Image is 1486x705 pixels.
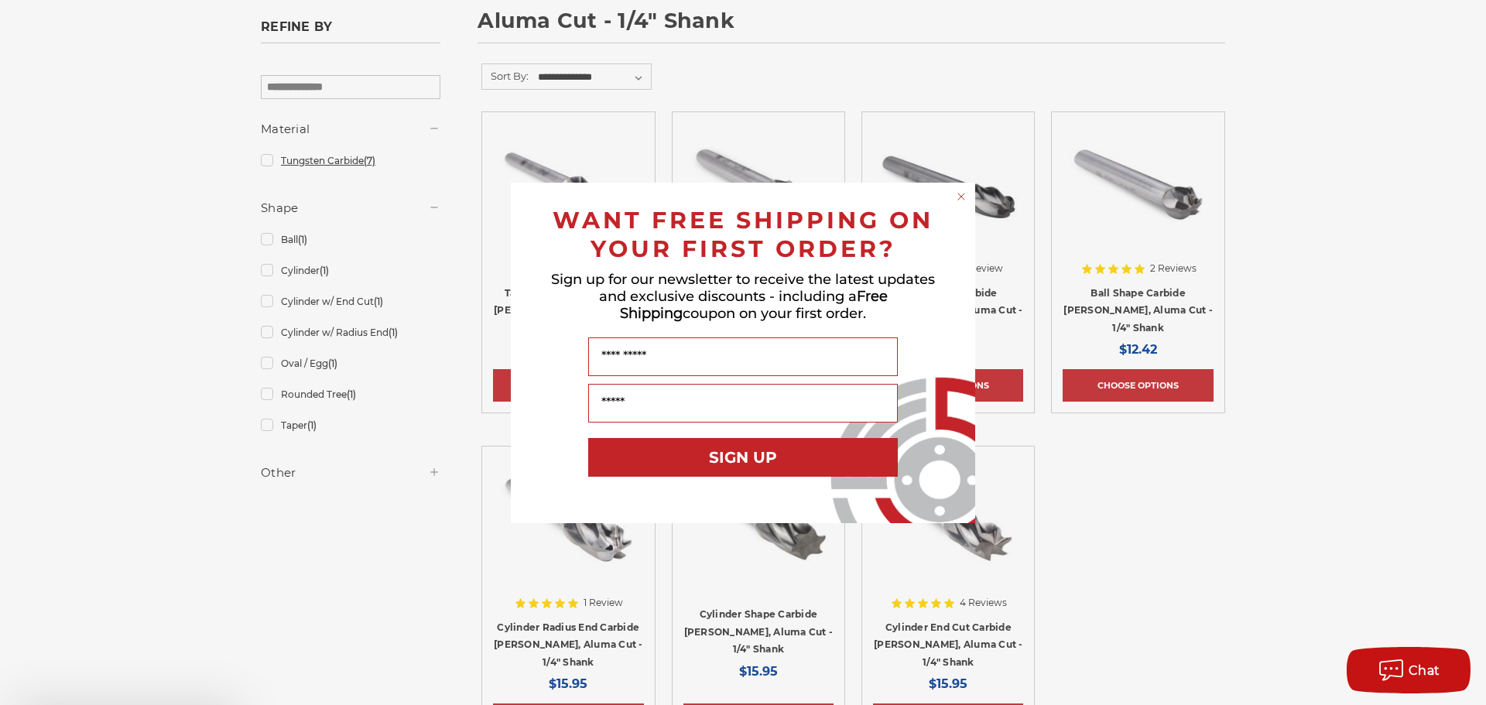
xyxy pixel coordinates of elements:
span: Free Shipping [620,288,888,322]
span: Sign up for our newsletter to receive the latest updates and exclusive discounts - including a co... [551,271,935,322]
button: SIGN UP [588,438,898,477]
button: Chat [1347,647,1471,693]
span: Chat [1409,663,1440,678]
span: WANT FREE SHIPPING ON YOUR FIRST ORDER? [553,206,933,263]
button: Close dialog [954,189,969,204]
